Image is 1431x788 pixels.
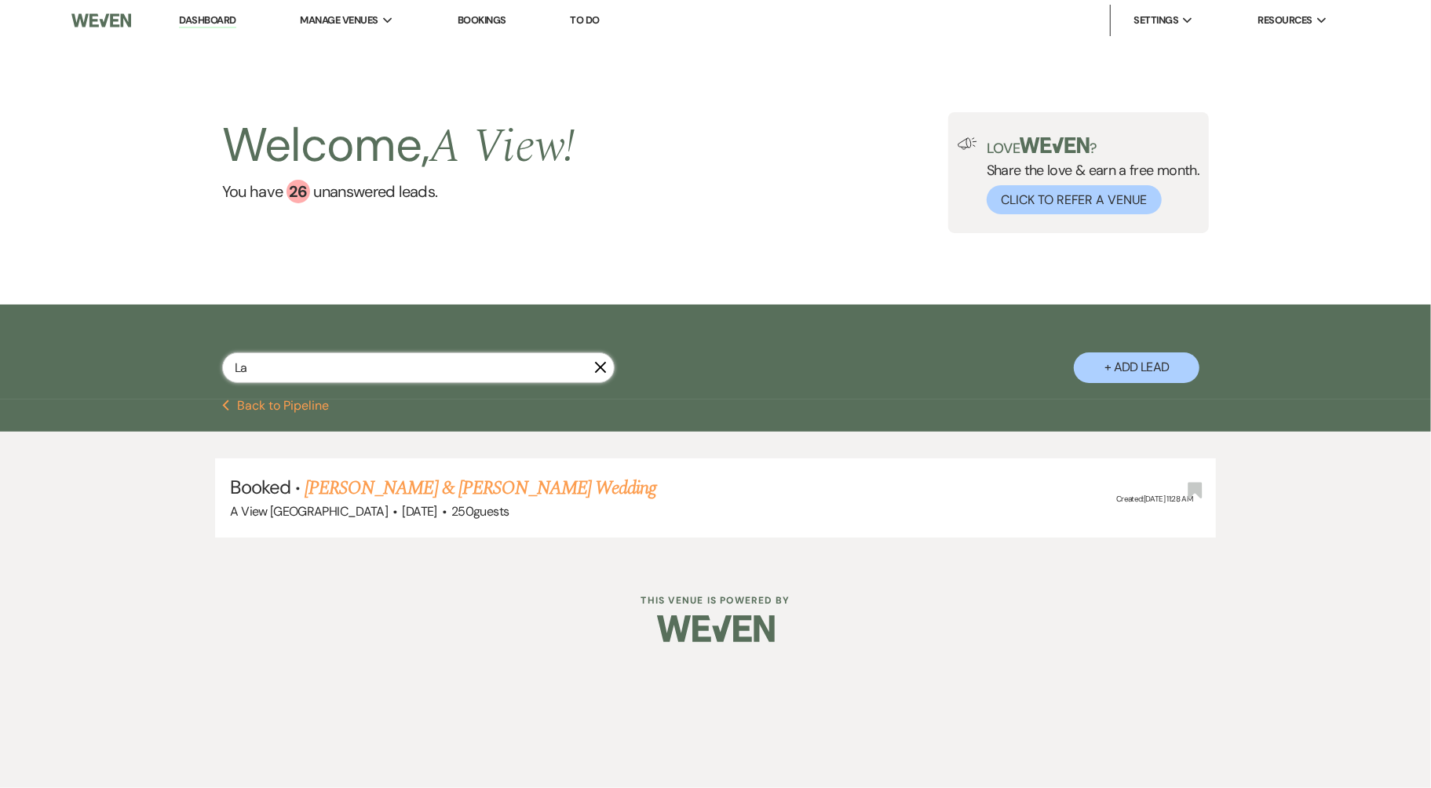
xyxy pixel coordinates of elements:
[458,13,506,27] a: Bookings
[1134,13,1179,28] span: Settings
[430,111,575,183] span: A View !
[222,180,575,203] a: You have 26 unanswered leads.
[222,352,615,383] input: Search by name, event date, email address or phone number
[1020,137,1090,153] img: weven-logo-green.svg
[987,137,1200,155] p: Love ?
[657,601,775,656] img: Weven Logo
[451,503,509,520] span: 250 guests
[222,399,330,412] button: Back to Pipeline
[403,503,437,520] span: [DATE]
[305,474,656,502] a: [PERSON_NAME] & [PERSON_NAME] Wedding
[179,13,235,28] a: Dashboard
[987,185,1162,214] button: Click to Refer a Venue
[300,13,378,28] span: Manage Venues
[231,475,290,499] span: Booked
[1074,352,1199,383] button: + Add Lead
[1116,494,1192,504] span: Created: [DATE] 11:28 AM
[1258,13,1312,28] span: Resources
[570,13,599,27] a: To Do
[287,180,310,203] div: 26
[222,112,575,180] h2: Welcome,
[977,137,1200,214] div: Share the love & earn a free month.
[231,503,389,520] span: A View [GEOGRAPHIC_DATA]
[71,4,131,37] img: Weven Logo
[958,137,977,150] img: loud-speaker-illustration.svg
